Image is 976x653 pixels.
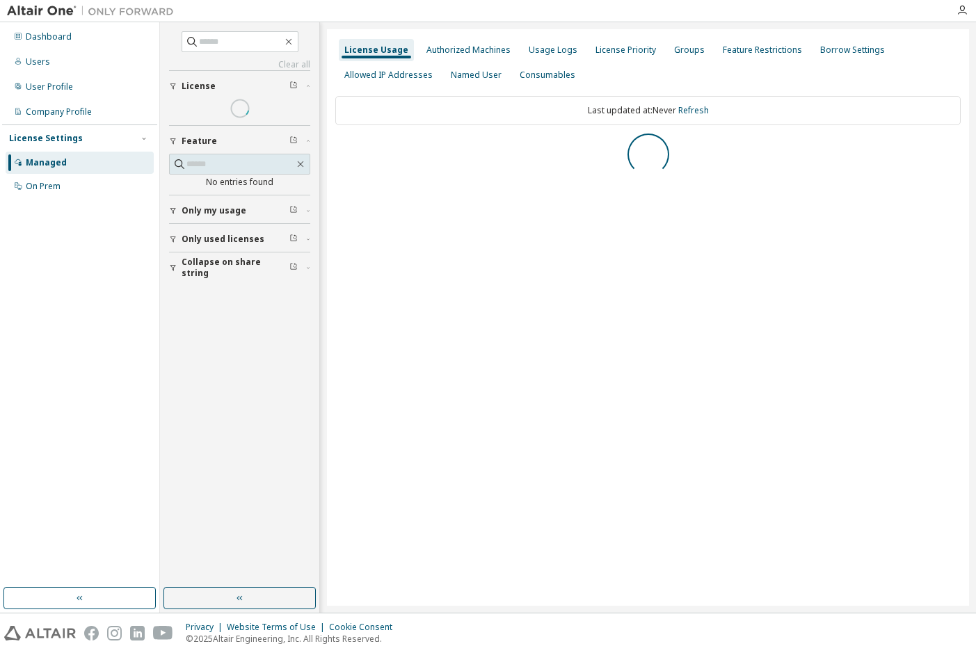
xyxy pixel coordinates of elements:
[289,262,298,273] span: Clear filter
[186,633,401,645] p: © 2025 Altair Engineering, Inc. All Rights Reserved.
[289,136,298,147] span: Clear filter
[130,626,145,640] img: linkedin.svg
[329,622,401,633] div: Cookie Consent
[26,181,61,192] div: On Prem
[289,205,298,216] span: Clear filter
[426,45,511,56] div: Authorized Machines
[289,234,298,245] span: Clear filter
[26,106,92,118] div: Company Profile
[169,71,310,102] button: License
[182,136,217,147] span: Feature
[820,45,885,56] div: Borrow Settings
[169,252,310,283] button: Collapse on share string
[169,126,310,156] button: Feature
[26,157,67,168] div: Managed
[723,45,802,56] div: Feature Restrictions
[26,31,72,42] div: Dashboard
[520,70,575,81] div: Consumables
[9,133,83,144] div: License Settings
[182,234,264,245] span: Only used licenses
[451,70,502,81] div: Named User
[674,45,705,56] div: Groups
[7,4,181,18] img: Altair One
[182,257,289,279] span: Collapse on share string
[153,626,173,640] img: youtube.svg
[186,622,227,633] div: Privacy
[84,626,99,640] img: facebook.svg
[169,59,310,70] a: Clear all
[344,70,433,81] div: Allowed IP Addresses
[182,81,216,92] span: License
[595,45,656,56] div: License Priority
[169,224,310,255] button: Only used licenses
[289,81,298,92] span: Clear filter
[529,45,577,56] div: Usage Logs
[4,626,76,640] img: altair_logo.svg
[26,56,50,67] div: Users
[227,622,329,633] div: Website Terms of Use
[344,45,408,56] div: License Usage
[169,195,310,226] button: Only my usage
[335,96,961,125] div: Last updated at: Never
[678,104,709,116] a: Refresh
[26,81,73,92] div: User Profile
[169,177,310,188] div: No entries found
[182,205,246,216] span: Only my usage
[107,626,122,640] img: instagram.svg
